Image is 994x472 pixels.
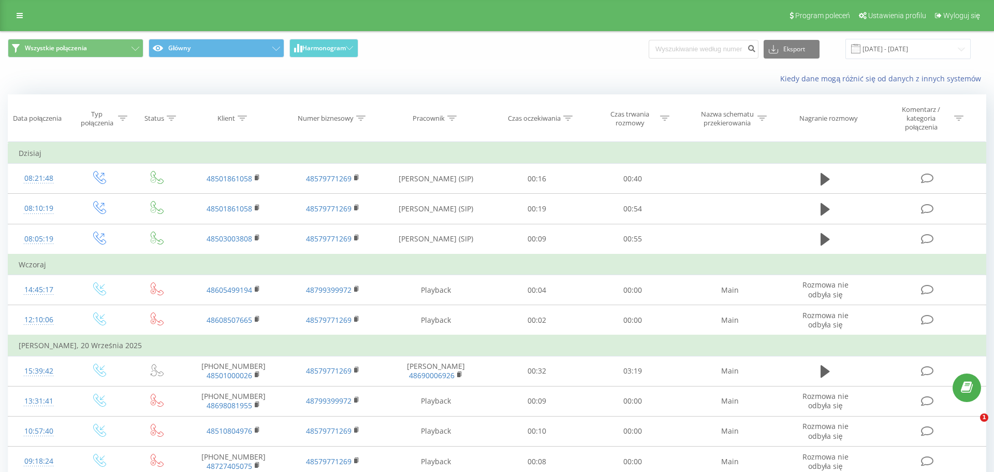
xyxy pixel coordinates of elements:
[207,234,252,244] a: 48503003808
[489,386,584,416] td: 00:09
[649,40,758,59] input: Wyszukiwanie według numeru
[207,401,252,410] a: 48698081955
[584,164,680,194] td: 00:40
[584,305,680,336] td: 00:00
[306,426,352,436] a: 48579771269
[306,315,352,325] a: 48579771269
[207,204,252,213] a: 48501861058
[584,275,680,305] td: 00:00
[8,143,986,164] td: Dzisiaj
[306,204,352,213] a: 48579771269
[306,234,352,244] a: 48579771269
[409,370,455,380] a: 48690006926
[19,391,59,411] div: 13:31:41
[802,391,849,410] span: Rozmowa nie odbyła się
[584,416,680,446] td: 00:00
[19,198,59,219] div: 08:10:19
[780,74,986,83] a: Kiedy dane mogą różnić się od danych z innych systemów
[382,194,489,224] td: [PERSON_NAME] (SIP)
[382,356,489,386] td: [PERSON_NAME]
[207,285,252,295] a: 48605499194
[19,168,59,189] div: 08:21:48
[802,421,849,440] span: Rozmowa nie odbyła się
[382,305,489,336] td: Playback
[306,174,352,183] a: 48579771269
[680,275,780,305] td: Main
[680,416,780,446] td: Main
[959,413,984,438] iframe: Intercom live chat
[306,456,352,466] a: 48579771269
[799,114,858,123] div: Nagranie rozmowy
[207,315,252,325] a: 48608507665
[306,396,352,406] a: 48799399972
[184,356,283,386] td: [PHONE_NUMBER]
[306,285,352,295] a: 48799399972
[149,39,284,58] button: Główny
[489,275,584,305] td: 00:04
[489,416,584,446] td: 00:10
[891,105,952,132] div: Komentarz / kategoria połączenia
[25,44,87,52] span: Wszystkie połączenia
[8,39,143,58] button: Wszystkie połączenia
[489,305,584,336] td: 00:02
[8,254,986,275] td: Wczoraj
[584,356,680,386] td: 03:19
[802,310,849,330] span: Rozmowa nie odbyła się
[8,335,986,356] td: [PERSON_NAME], 20 Września 2025
[382,275,489,305] td: Playback
[207,461,252,471] a: 48727405075
[207,174,252,183] a: 48501861058
[19,280,59,300] div: 14:45:17
[602,110,657,127] div: Czas trwania rozmowy
[78,110,115,127] div: Typ połączenia
[584,386,680,416] td: 00:00
[680,386,780,416] td: Main
[19,421,59,441] div: 10:57:40
[207,426,252,436] a: 48510804976
[764,40,820,59] button: Eksport
[144,114,164,123] div: Status
[19,310,59,330] div: 12:10:06
[868,11,926,20] span: Ustawienia profilu
[382,416,489,446] td: Playback
[802,452,849,471] span: Rozmowa nie odbyła się
[680,305,780,336] td: Main
[382,164,489,194] td: [PERSON_NAME] (SIP)
[13,114,62,123] div: Data połączenia
[699,110,755,127] div: Nazwa schematu przekierowania
[489,194,584,224] td: 00:19
[943,11,980,20] span: Wyloguj się
[489,164,584,194] td: 00:16
[680,356,780,386] td: Main
[302,45,346,52] span: Harmonogram
[382,386,489,416] td: Playback
[413,114,445,123] div: Pracownik
[19,229,59,249] div: 08:05:19
[207,370,252,380] a: 48501000026
[489,356,584,386] td: 00:32
[795,11,850,20] span: Program poleceń
[584,194,680,224] td: 00:54
[980,413,988,422] span: 1
[508,114,561,123] div: Czas oczekiwania
[217,114,235,123] div: Klient
[19,361,59,381] div: 15:39:42
[289,39,358,58] button: Harmonogram
[489,224,584,254] td: 00:09
[306,366,352,376] a: 48579771269
[802,280,849,299] span: Rozmowa nie odbyła się
[298,114,354,123] div: Numer biznesowy
[19,451,59,471] div: 09:18:24
[184,386,283,416] td: [PHONE_NUMBER]
[382,224,489,254] td: [PERSON_NAME] (SIP)
[584,224,680,254] td: 00:55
